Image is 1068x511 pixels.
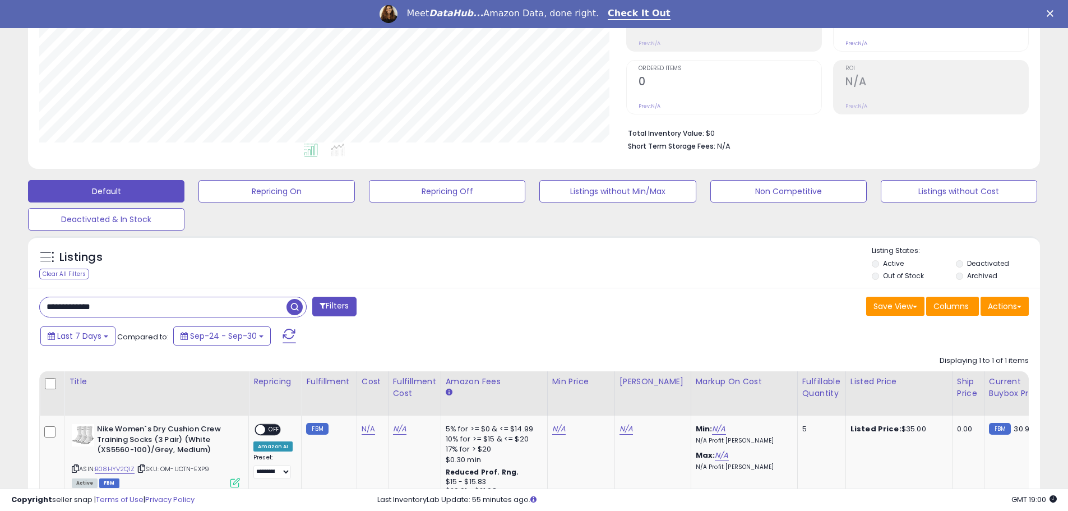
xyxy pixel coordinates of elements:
a: Privacy Policy [145,494,195,505]
button: Deactivated & In Stock [28,208,184,231]
button: Save View [866,297,924,316]
small: FBM [989,423,1011,435]
span: Compared to: [117,332,169,342]
a: N/A [362,423,375,435]
span: OFF [265,425,283,435]
div: $35.00 [850,424,944,434]
small: FBM [306,423,328,435]
button: Filters [312,297,356,316]
a: Terms of Use [96,494,144,505]
a: B08HYV2Q1Z [95,464,135,474]
button: Last 7 Days [40,326,115,346]
div: Clear All Filters [39,269,89,279]
span: 2025-10-8 19:00 GMT [1011,494,1057,505]
i: DataHub... [429,8,483,19]
div: Listed Price [850,376,947,388]
b: Total Inventory Value: [628,128,704,138]
img: 51x1liFerJL._SL40_.jpg [72,424,94,446]
a: N/A [715,450,728,461]
div: Min Price [552,376,610,388]
button: Repricing Off [369,180,525,202]
a: N/A [552,423,566,435]
div: Preset: [253,454,293,479]
div: Close [1047,10,1058,17]
button: Actions [981,297,1029,316]
p: N/A Profit [PERSON_NAME] [696,463,789,471]
strong: Copyright [11,494,52,505]
h5: Listings [59,250,103,265]
small: Amazon Fees. [446,388,452,398]
div: Fulfillment Cost [393,376,436,399]
div: $20.01 - $21.68 [446,486,539,496]
div: ASIN: [72,424,240,486]
div: Current Buybox Price [989,376,1047,399]
span: Last 7 Days [57,330,101,342]
b: Short Term Storage Fees: [628,141,715,151]
a: Check It Out [608,8,671,20]
div: Fulfillable Quantity [802,376,841,399]
b: Listed Price: [850,423,901,434]
button: Default [28,180,184,202]
p: Listing States: [872,246,1040,256]
div: $0.30 min [446,455,539,465]
label: Archived [967,271,997,280]
div: Displaying 1 to 1 of 1 items [940,356,1029,366]
div: 10% for >= $15 & <= $20 [446,434,539,444]
label: Out of Stock [883,271,924,280]
span: Columns [933,301,969,312]
small: Prev: N/A [845,40,867,47]
label: Active [883,259,904,268]
div: $15 - $15.83 [446,477,539,487]
b: Reduced Prof. Rng. [446,467,519,477]
b: Min: [696,423,713,434]
p: N/A Profit [PERSON_NAME] [696,437,789,445]
button: Listings without Min/Max [539,180,696,202]
span: All listings currently available for purchase on Amazon [72,478,98,488]
b: Nike Women`s Dry Cushion Crew Training Socks (3 Pair) (White (XS5560-100)/Grey, Medium) [97,424,233,458]
a: N/A [712,423,725,435]
div: 0.00 [957,424,975,434]
div: 5% for >= $0 & <= $14.99 [446,424,539,434]
button: Listings without Cost [881,180,1037,202]
h2: 0 [639,75,821,90]
div: Amazon Fees [446,376,543,388]
button: Sep-24 - Sep-30 [173,326,271,346]
div: 17% for > $20 [446,444,539,454]
div: [PERSON_NAME] [619,376,686,388]
img: Profile image for Georgie [380,5,397,23]
h2: N/A [845,75,1028,90]
small: Prev: N/A [845,103,867,109]
a: N/A [393,423,406,435]
b: Max: [696,450,715,461]
span: N/A [717,141,731,151]
div: seller snap | | [11,495,195,505]
div: Repricing [253,376,297,388]
span: Sep-24 - Sep-30 [190,330,257,342]
label: Deactivated [967,259,1009,268]
button: Non Competitive [710,180,867,202]
div: Amazon AI [253,441,293,452]
th: The percentage added to the cost of goods (COGS) that forms the calculator for Min & Max prices. [691,371,797,416]
small: Prev: N/A [639,103,660,109]
div: Markup on Cost [696,376,793,388]
span: | SKU: OM-UCTN-EXP9 [136,464,209,473]
li: $0 [628,126,1020,139]
div: Title [69,376,244,388]
div: Meet Amazon Data, done right. [406,8,599,19]
button: Repricing On [198,180,355,202]
span: ROI [845,66,1028,72]
span: Ordered Items [639,66,821,72]
div: Ship Price [957,376,979,399]
span: 30.99 [1014,423,1034,434]
div: Fulfillment [306,376,352,388]
div: Last InventoryLab Update: 55 minutes ago. [377,495,1057,505]
span: FBM [99,478,119,488]
a: N/A [619,423,633,435]
small: Prev: N/A [639,40,660,47]
button: Columns [926,297,979,316]
div: Cost [362,376,383,388]
div: 5 [802,424,837,434]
